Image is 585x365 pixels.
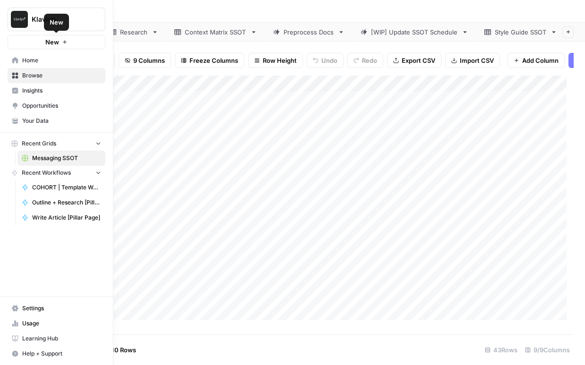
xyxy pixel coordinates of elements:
[8,346,105,361] button: Help + Support
[445,53,500,68] button: Import CSV
[175,53,244,68] button: Freeze Columns
[8,83,105,98] a: Insights
[32,198,101,207] span: Outline + Research [Pillar Page]
[22,334,101,343] span: Learning Hub
[508,53,565,68] button: Add Column
[362,56,377,65] span: Redo
[98,345,136,355] span: Add 10 Rows
[32,154,101,162] span: Messaging SSOT
[32,183,101,192] span: COHORT | Template Workflow
[166,23,265,42] a: Context Matrix SSOT
[347,53,383,68] button: Redo
[8,316,105,331] a: Usage
[284,27,334,37] div: Preprocess Docs
[248,53,303,68] button: Row Height
[22,86,101,95] span: Insights
[307,53,344,68] button: Undo
[102,23,166,42] a: Research
[11,11,28,28] img: Klaviyo Logo
[481,342,521,357] div: 43 Rows
[22,319,101,328] span: Usage
[8,98,105,113] a: Opportunities
[8,35,105,49] button: New
[22,169,71,177] span: Recent Workflows
[185,27,247,37] div: Context Matrix SSOT
[32,15,89,24] span: Klaviyo
[22,102,101,110] span: Opportunities
[17,210,105,225] a: Write Article [Pillar Page]
[371,27,458,37] div: [WIP] Update SSOT Schedule
[8,166,105,180] button: Recent Workflows
[522,56,559,65] span: Add Column
[22,71,101,80] span: Browse
[17,195,105,210] a: Outline + Research [Pillar Page]
[189,56,238,65] span: Freeze Columns
[8,301,105,316] a: Settings
[8,113,105,128] a: Your Data
[8,68,105,83] a: Browse
[8,331,105,346] a: Learning Hub
[402,56,435,65] span: Export CSV
[133,56,165,65] span: 9 Columns
[521,342,574,357] div: 9/9 Columns
[22,56,101,65] span: Home
[8,8,105,31] button: Workspace: Klaviyo
[120,27,148,37] div: Research
[8,53,105,68] a: Home
[32,213,101,222] span: Write Article [Pillar Page]
[22,117,101,125] span: Your Data
[17,151,105,166] a: Messaging SSOT
[476,23,565,42] a: Style Guide SSOT
[460,56,494,65] span: Import CSV
[119,53,171,68] button: 9 Columns
[45,37,59,47] span: New
[22,139,56,148] span: Recent Grids
[17,180,105,195] a: COHORT | Template Workflow
[495,27,547,37] div: Style Guide SSOT
[263,56,297,65] span: Row Height
[22,349,101,358] span: Help + Support
[321,56,337,65] span: Undo
[22,304,101,313] span: Settings
[353,23,476,42] a: [WIP] Update SSOT Schedule
[265,23,353,42] a: Preprocess Docs
[387,53,441,68] button: Export CSV
[8,136,105,151] button: Recent Grids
